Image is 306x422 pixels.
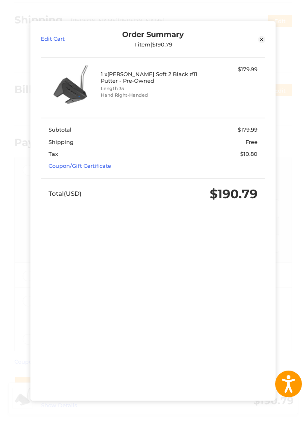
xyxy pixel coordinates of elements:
a: Coupon/Gift Certificate [49,162,111,169]
h4: 1 x [PERSON_NAME] Soft 2 Black #11 Putter - Pre-Owned [101,71,203,84]
a: Edit Cart [41,30,97,48]
div: Order Summary [97,30,209,48]
div: $179.99 [205,65,257,74]
span: Free [246,139,257,145]
span: $190.79 [210,186,257,202]
li: Hand Right-Handed [101,92,203,99]
span: $10.80 [240,151,257,157]
span: Total (USD) [49,190,81,198]
span: $179.99 [238,127,257,133]
li: Length 35 [101,85,203,92]
span: Subtotal [49,127,72,133]
div: 1 item | $190.79 [97,42,209,48]
span: Shipping [49,139,74,145]
span: Tax [49,151,58,157]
